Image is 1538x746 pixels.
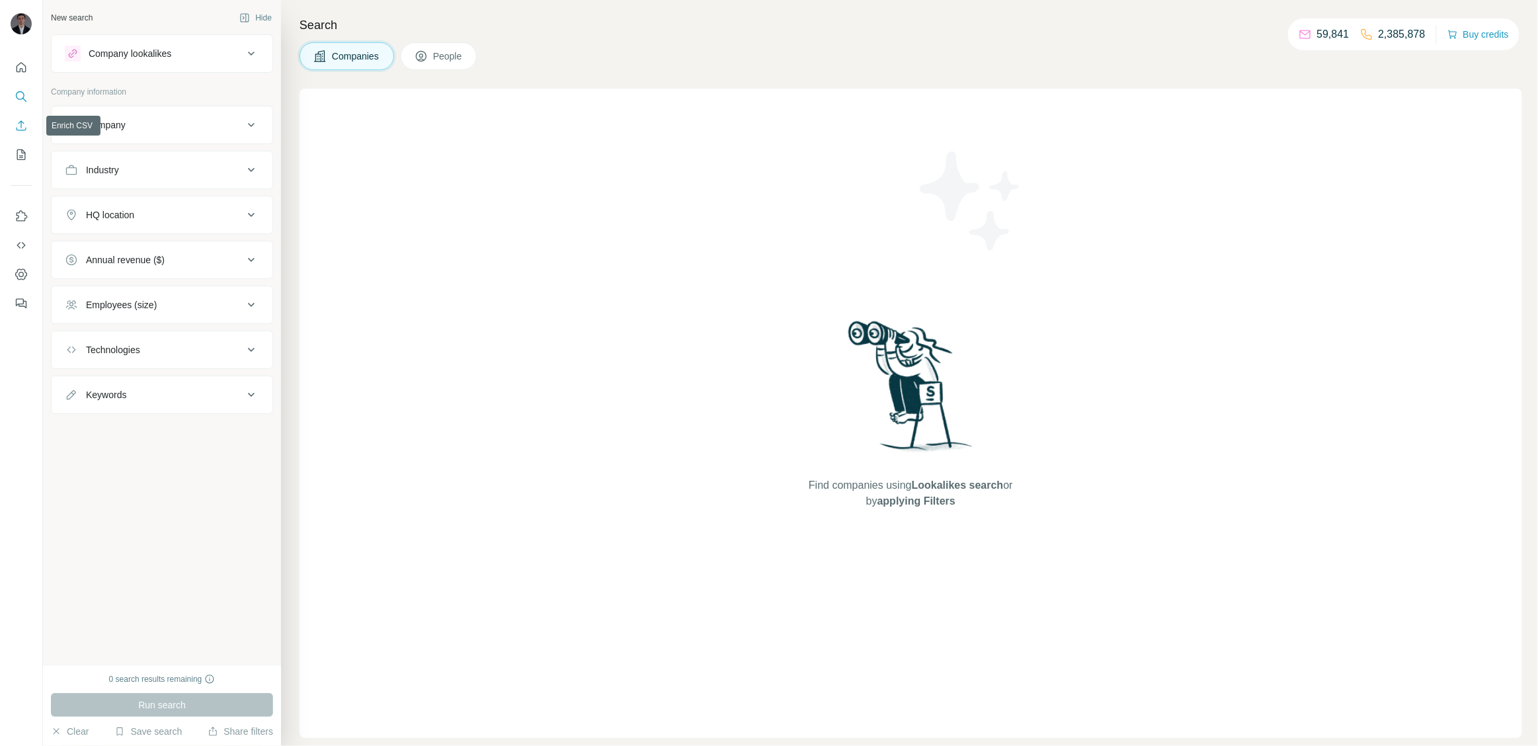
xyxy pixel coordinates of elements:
[433,50,464,63] span: People
[52,38,272,69] button: Company lookalikes
[109,673,216,685] div: 0 search results remaining
[11,13,32,34] img: Avatar
[1447,25,1509,44] button: Buy credits
[11,56,32,79] button: Quick start
[332,50,380,63] span: Companies
[86,343,140,356] div: Technologies
[52,379,272,411] button: Keywords
[52,154,272,186] button: Industry
[52,199,272,231] button: HQ location
[208,725,273,738] button: Share filters
[51,86,273,98] p: Company information
[11,114,32,138] button: Enrich CSV
[51,725,89,738] button: Clear
[11,204,32,228] button: Use Surfe on LinkedIn
[1317,26,1350,42] p: 59,841
[51,12,93,24] div: New search
[52,289,272,321] button: Employees (size)
[877,495,955,507] span: applying Filters
[11,233,32,257] button: Use Surfe API
[11,85,32,108] button: Search
[86,298,157,311] div: Employees (size)
[86,253,165,267] div: Annual revenue ($)
[230,8,281,28] button: Hide
[86,163,119,177] div: Industry
[842,317,980,465] img: Surfe Illustration - Woman searching with binoculars
[86,118,126,132] div: Company
[86,388,126,401] div: Keywords
[11,263,32,286] button: Dashboard
[1379,26,1426,42] p: 2,385,878
[114,725,182,738] button: Save search
[11,143,32,167] button: My lists
[89,47,171,60] div: Company lookalikes
[300,16,1522,34] h4: Search
[911,142,1030,261] img: Surfe Illustration - Stars
[86,208,134,222] div: HQ location
[805,477,1016,509] span: Find companies using or by
[52,334,272,366] button: Technologies
[11,292,32,315] button: Feedback
[52,109,272,141] button: Company
[912,479,1004,491] span: Lookalikes search
[52,244,272,276] button: Annual revenue ($)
